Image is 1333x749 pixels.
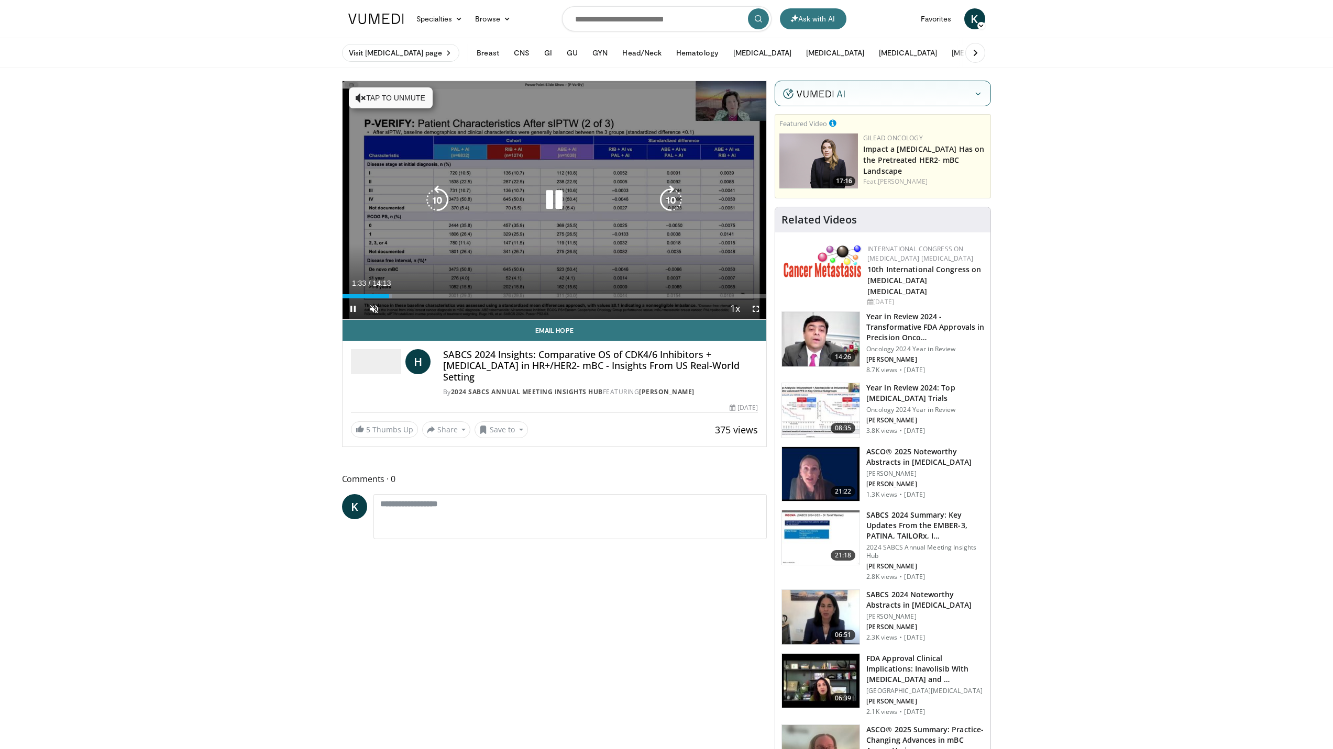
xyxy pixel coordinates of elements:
p: [DATE] [904,633,925,642]
img: 37b1f331-dad8-42d1-a0d6-86d758bc13f3.png.150x105_q85_crop-smart_upscale.png [779,133,858,188]
span: 06:39 [831,693,856,703]
span: 5 [366,424,370,434]
p: [PERSON_NAME] [866,697,984,706]
p: [DATE] [904,708,925,716]
a: Impact a [MEDICAL_DATA] Has on the Pretreated HER2- mBC Landscape [863,144,984,176]
div: [DATE] [730,403,758,412]
button: Save to [475,421,528,438]
img: VuMedi Logo [348,14,404,24]
button: Playback Rate [724,298,745,319]
span: 08:35 [831,423,856,433]
p: 2.8K views [866,573,897,581]
p: Oncology 2024 Year in Review [866,406,984,414]
a: 21:22 ASCO® 2025 Noteworthy Abstracts in [MEDICAL_DATA] [PERSON_NAME] [PERSON_NAME] 1.3K views · ... [781,446,984,502]
a: 17:16 [779,133,858,188]
button: CNS [508,42,536,63]
img: 2024 SABCS Annual Meeting Insights Hub [351,349,401,374]
img: 2afea796-6ee7-4bc1-b389-bb5393c08b2f.150x105_q85_crop-smart_upscale.jpg [782,383,860,438]
img: vumedi-ai-logo.v2.svg [783,88,845,99]
p: [PERSON_NAME] [866,623,984,631]
p: [PERSON_NAME] [866,612,984,621]
a: Specialties [410,8,469,29]
div: Feat. [863,177,986,186]
span: / [369,279,371,287]
p: [PERSON_NAME] [866,562,984,571]
img: 6ff8bc22-9509-4454-a4f8-ac79dd3b8976.png.150x105_q85_autocrop_double_scale_upscale_version-0.2.png [784,244,862,277]
p: [DATE] [904,366,925,374]
h3: SABCS 2024 Summary: Key Updates From the EMBER-3, PATINA, TAILORx, I… [866,510,984,541]
a: Visit [MEDICAL_DATA] page [342,44,460,62]
a: K [342,494,367,519]
img: 3d9d22fd-0cff-4266-94b4-85ed3e18f7c3.150x105_q85_crop-smart_upscale.jpg [782,447,860,501]
a: International Congress on [MEDICAL_DATA] [MEDICAL_DATA] [867,244,973,263]
p: 1.3K views [866,490,897,499]
a: 2024 SABCS Annual Meeting Insights Hub [451,387,603,396]
button: Tap to unmute [349,87,433,108]
p: [PERSON_NAME] [866,469,984,478]
button: Share [422,421,471,438]
span: 14:26 [831,352,856,362]
span: 21:18 [831,550,856,561]
div: · [899,490,902,499]
span: 17:16 [833,176,855,186]
button: [MEDICAL_DATA] [945,42,1016,63]
a: Gilead Oncology [863,133,923,142]
p: [GEOGRAPHIC_DATA][MEDICAL_DATA] [866,687,984,695]
span: 375 views [715,423,758,436]
img: 22cacae0-80e8-46c7-b946-25cff5e656fa.150x105_q85_crop-smart_upscale.jpg [782,312,860,366]
a: 06:39 FDA Approval Clinical Implications: Inavolisib With [MEDICAL_DATA] and … [GEOGRAPHIC_DATA][... [781,653,984,716]
h3: Year in Review 2024 - Transformative FDA Approvals in Precision Onco… [866,311,984,343]
p: [DATE] [904,573,925,581]
p: 2024 SABCS Annual Meeting Insights Hub [866,543,984,560]
button: Ask with AI [780,8,846,29]
span: 06:51 [831,630,856,640]
button: GU [560,42,584,63]
h3: ASCO® 2025 Noteworthy Abstracts in [MEDICAL_DATA] [866,446,984,467]
span: 1:33 [352,279,366,287]
a: 5 Thumbs Up [351,421,418,438]
span: 21:22 [831,486,856,497]
button: Unmute [363,298,384,319]
span: 14:13 [372,279,391,287]
p: [DATE] [904,427,925,435]
button: GYN [586,42,614,63]
div: · [899,573,902,581]
div: · [899,366,902,374]
h4: SABCS 2024 Insights: Comparative OS of CDK4/6 Inhibitors + [MEDICAL_DATA] in HR+/HER2- mBC - Insi... [443,349,758,383]
small: Featured Video [779,119,827,128]
div: · [899,633,902,642]
a: 10th International Congress on [MEDICAL_DATA] [MEDICAL_DATA] [867,264,981,296]
a: Favorites [915,8,958,29]
video-js: Video Player [343,81,767,320]
span: H [405,349,431,374]
span: Comments 0 [342,472,767,486]
input: Search topics, interventions [562,6,772,31]
h4: Related Videos [781,214,857,226]
a: K [964,8,985,29]
a: 14:26 Year in Review 2024 - Transformative FDA Approvals in Precision Onco… Oncology 2024 Year in... [781,311,984,374]
p: Oncology 2024 Year in Review [866,345,984,353]
img: 1d146cea-8f12-4ac2-b49d-af88fb1c5929.150x105_q85_crop-smart_upscale.jpg [782,654,860,708]
a: 08:35 Year in Review 2024: Top [MEDICAL_DATA] Trials Oncology 2024 Year in Review [PERSON_NAME] 3... [781,383,984,438]
button: Breast [470,42,505,63]
img: 24788a67-60a2-4554-b753-a3698dbabb20.150x105_q85_crop-smart_upscale.jpg [782,510,860,565]
div: · [899,708,902,716]
button: Head/Neck [616,42,668,63]
p: [PERSON_NAME] [866,416,984,424]
p: [PERSON_NAME] [866,355,984,364]
button: [MEDICAL_DATA] [727,42,798,63]
a: [PERSON_NAME] [878,177,928,186]
a: [PERSON_NAME] [639,387,695,396]
p: 3.8K views [866,427,897,435]
button: [MEDICAL_DATA] [873,42,943,63]
p: 8.7K views [866,366,897,374]
a: Browse [469,8,517,29]
div: · [899,427,902,435]
a: 06:51 SABCS 2024 Noteworthy Abstracts in [MEDICAL_DATA] [PERSON_NAME] [PERSON_NAME] 2.3K views · ... [781,589,984,645]
button: GI [538,42,558,63]
a: 21:18 SABCS 2024 Summary: Key Updates From the EMBER-3, PATINA, TAILORx, I… 2024 SABCS Annual Mee... [781,510,984,581]
button: [MEDICAL_DATA] [800,42,871,63]
p: 2.1K views [866,708,897,716]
